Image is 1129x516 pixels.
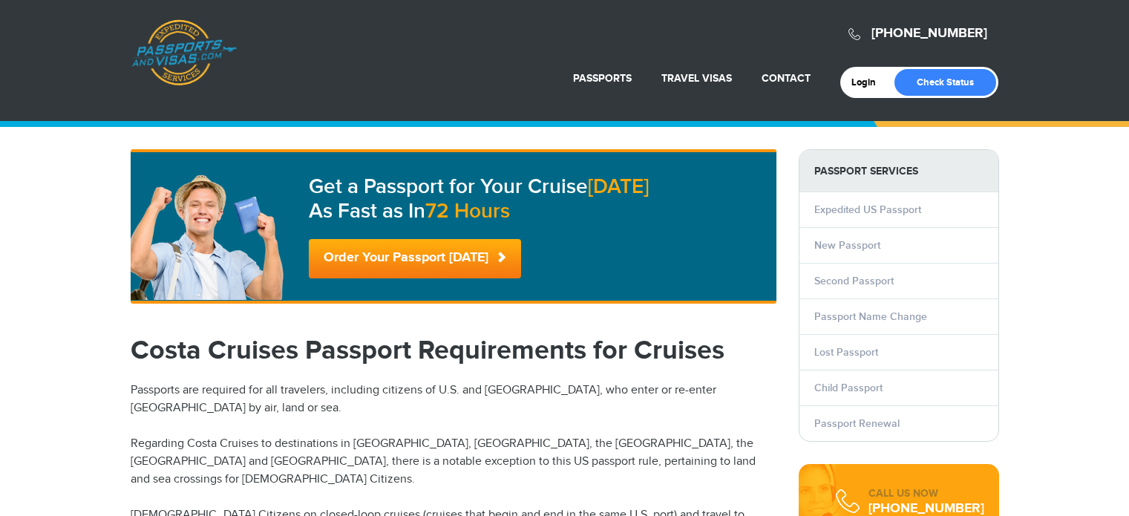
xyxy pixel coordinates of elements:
a: Passport Name Change [814,310,927,323]
a: [PHONE_NUMBER] [871,25,987,42]
a: Passport Renewal [814,417,900,430]
p: Regarding Costa Cruises to destinations in [GEOGRAPHIC_DATA], [GEOGRAPHIC_DATA], the [GEOGRAPHIC_... [131,435,776,489]
a: Check Status [894,69,996,96]
a: Passports [573,72,632,85]
p: Get a Passport for Your Cruise As Fast as In [309,174,754,224]
a: Passports & [DOMAIN_NAME] [131,19,237,86]
h1: Costa Cruises Passport Requirements for Cruises [131,337,776,364]
a: Order Your Passport [DATE] [309,239,521,278]
span: [DATE] [588,174,649,199]
a: Contact [762,72,811,85]
p: Passports are required for all travelers, including citizens of U.S. and [GEOGRAPHIC_DATA], who e... [131,382,776,417]
a: Lost Passport [814,346,878,359]
div: [PHONE_NUMBER] [868,501,984,516]
a: Expedited US Passport [814,203,921,216]
span: 72 Hours [425,199,510,223]
div: CALL US NOW [868,486,984,501]
a: Travel Visas [661,72,732,85]
a: New Passport [814,239,880,252]
a: Child Passport [814,382,883,394]
a: Second Passport [814,275,894,287]
strong: PASSPORT SERVICES [799,150,998,192]
a: Login [851,76,886,88]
